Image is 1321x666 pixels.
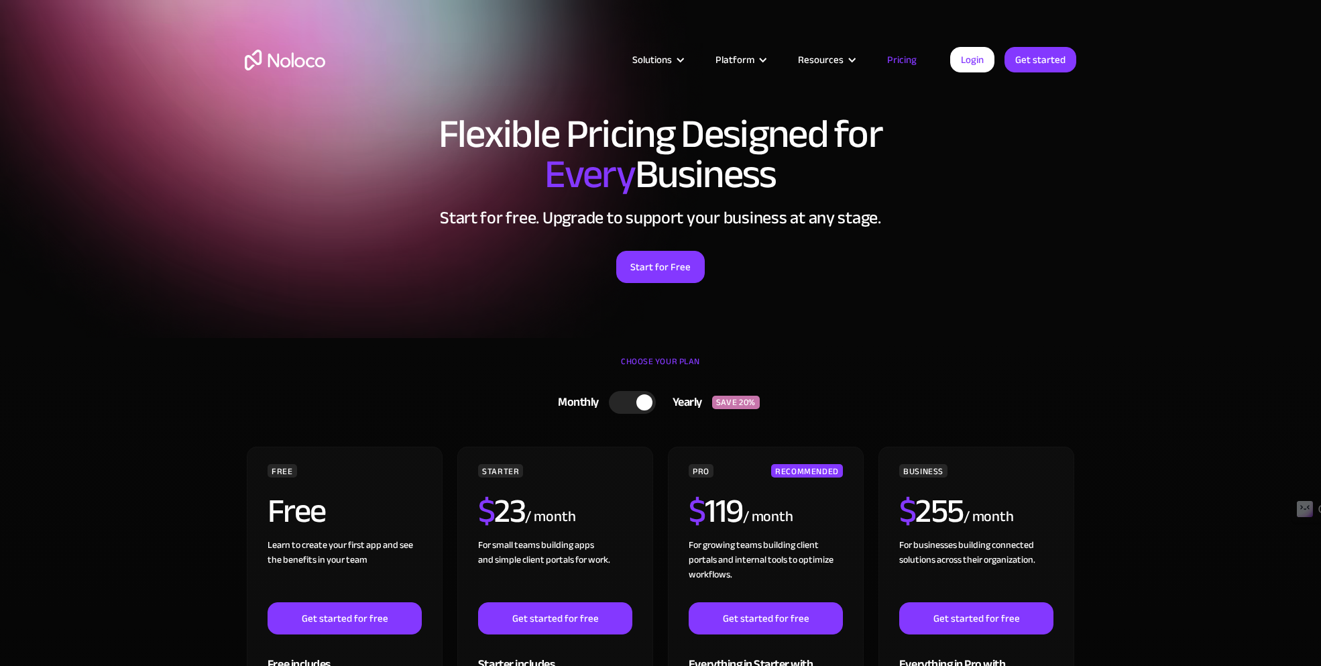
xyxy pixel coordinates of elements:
a: Get started for free [268,602,422,634]
div: Solutions [632,51,672,68]
div: Platform [699,51,781,68]
div: For businesses building connected solutions across their organization. ‍ [899,538,1053,602]
h2: 23 [478,494,526,528]
div: SAVE 20% [712,396,760,409]
div: FREE [268,464,297,478]
div: CHOOSE YOUR PLAN [245,351,1076,385]
div: BUSINESS [899,464,947,478]
div: STARTER [478,464,523,478]
div: For growing teams building client portals and internal tools to optimize workflows. [689,538,843,602]
a: Get started for free [478,602,632,634]
div: Resources [798,51,844,68]
div: / month [525,506,575,528]
a: Get started for free [899,602,1053,634]
span: $ [899,480,916,543]
a: Login [950,47,994,72]
span: Every [544,137,635,212]
div: Platform [715,51,754,68]
a: Get started for free [689,602,843,634]
a: home [245,50,325,70]
h2: 255 [899,494,964,528]
h2: Start for free. Upgrade to support your business at any stage. [245,208,1076,228]
h2: Free [268,494,326,528]
span: $ [478,480,495,543]
div: For small teams building apps and simple client portals for work. ‍ [478,538,632,602]
div: / month [743,506,793,528]
div: Monthly [541,392,609,412]
h2: 119 [689,494,743,528]
span: $ [689,480,705,543]
h1: Flexible Pricing Designed for Business [245,114,1076,195]
a: Start for Free [616,251,705,283]
div: Yearly [656,392,712,412]
a: Get started [1004,47,1076,72]
div: Solutions [616,51,699,68]
div: / month [964,506,1014,528]
div: RECOMMENDED [771,464,843,478]
div: Resources [781,51,870,68]
div: PRO [689,464,713,478]
a: Pricing [870,51,933,68]
div: Learn to create your first app and see the benefits in your team ‍ [268,538,422,602]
